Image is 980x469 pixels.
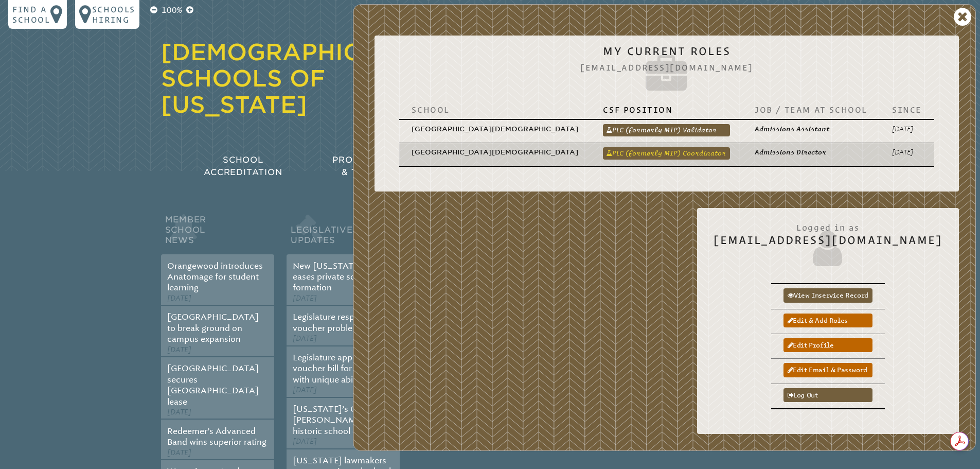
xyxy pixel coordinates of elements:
p: Admissions Assistant [755,124,867,134]
h2: My Current Roles [391,45,942,96]
span: [DATE] [167,294,191,303]
a: Edit email & password [783,363,872,377]
a: Legislature approves voucher bill for students with unique abilities [293,353,388,385]
p: Job / Team at School [755,105,867,115]
p: CSF Position [603,105,730,115]
p: School [412,105,578,115]
p: Find a school [12,4,50,25]
span: Professional Development & Teacher Certification [332,155,483,177]
p: Since [892,105,922,115]
span: [DATE] [167,345,191,354]
a: View inservice record [783,288,872,302]
a: Legislature responds to voucher problems [293,312,384,333]
span: Logged in as [714,217,942,234]
p: [DATE] [892,124,922,134]
p: 100% [159,4,184,16]
a: PLC (formerly MIP) Validator [603,124,730,136]
h2: Legislative Updates [287,212,400,254]
span: [DATE] [293,437,317,446]
a: [GEOGRAPHIC_DATA] secures [GEOGRAPHIC_DATA] lease [167,363,259,406]
span: School Accreditation [204,155,282,177]
a: Log out [783,388,872,402]
p: [GEOGRAPHIC_DATA][DEMOGRAPHIC_DATA] [412,124,578,134]
a: Edit profile [783,338,872,352]
span: [DATE] [293,334,317,343]
h2: [EMAIL_ADDRESS][DOMAIN_NAME] [714,217,942,269]
a: Edit & add roles [783,314,872,327]
span: [DATE] [167,448,191,457]
p: [DATE] [892,147,922,157]
a: [US_STATE]’s Governor [PERSON_NAME] signs historic school choice bill [293,404,392,436]
p: [GEOGRAPHIC_DATA][DEMOGRAPHIC_DATA] [412,147,578,157]
span: [DATE] [293,386,317,394]
span: [DATE] [293,294,317,303]
span: [DATE] [167,408,191,416]
a: [GEOGRAPHIC_DATA] to break ground on campus expansion [167,312,259,344]
a: [DEMOGRAPHIC_DATA] Schools of [US_STATE] [161,39,453,118]
p: Admissions Director [755,147,867,157]
a: Redeemer’s Advanced Band wins superior rating [167,426,266,447]
p: Schools Hiring [92,4,135,25]
a: New [US_STATE] law eases private school formation [293,261,378,293]
a: Orangewood introduces Anatomage for student learning [167,261,263,293]
a: PLC (formerly MIP) Coordinator [603,147,730,160]
h2: Member School News [161,212,274,254]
